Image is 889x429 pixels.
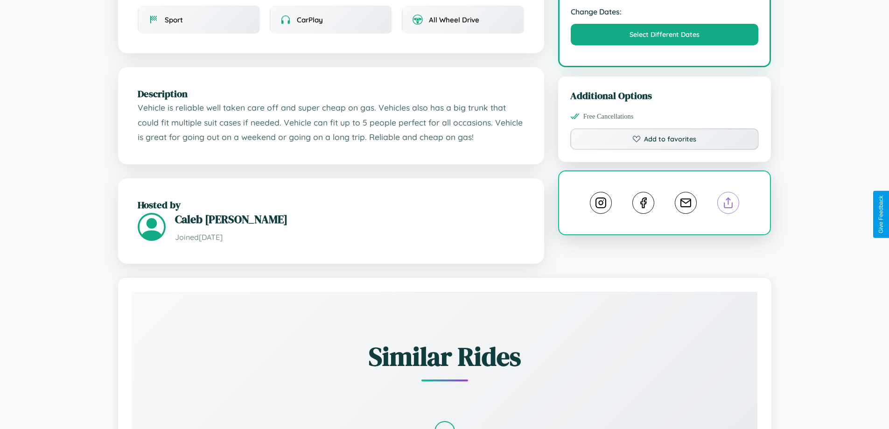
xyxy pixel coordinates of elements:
h2: Similar Rides [165,338,725,374]
span: Sport [165,15,183,24]
button: Add to favorites [570,128,759,150]
strong: Change Dates: [571,7,759,16]
h2: Description [138,87,525,100]
h3: Additional Options [570,89,759,102]
h3: Caleb [PERSON_NAME] [175,211,525,227]
p: Vehicle is reliable well taken care off and super cheap on gas. Vehicles also has a big trunk tha... [138,100,525,145]
button: Select Different Dates [571,24,759,45]
div: Give Feedback [878,196,884,233]
span: All Wheel Drive [429,15,479,24]
h2: Hosted by [138,198,525,211]
span: CarPlay [297,15,323,24]
p: Joined [DATE] [175,231,525,244]
span: Free Cancellations [583,113,634,120]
